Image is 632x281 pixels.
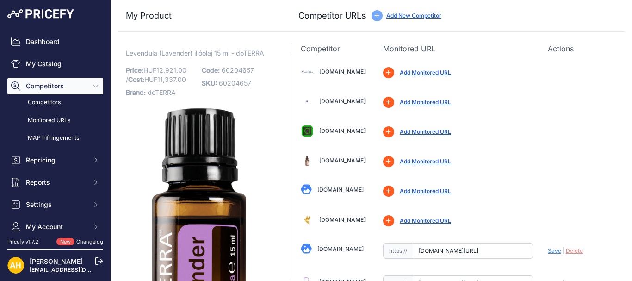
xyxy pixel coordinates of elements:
[7,152,103,169] button: Repricing
[7,9,74,19] img: Pricefy Logo
[413,243,533,259] input: astibababolt.hu/product
[156,66,186,74] span: 12,921.00
[128,75,144,83] span: Cost:
[126,75,186,83] span: / HUF
[317,186,364,193] a: [DOMAIN_NAME]
[26,178,87,187] span: Reports
[7,78,103,94] button: Competitors
[26,222,87,231] span: My Account
[563,247,564,254] span: |
[548,247,561,254] span: Save
[7,33,103,50] a: Dashboard
[400,217,451,224] a: Add Monitored URL
[400,128,451,135] a: Add Monitored URL
[566,247,583,254] span: Delete
[126,66,143,74] span: Price:
[383,43,533,54] p: Monitored URL
[400,158,451,165] a: Add Monitored URL
[400,187,451,194] a: Add Monitored URL
[30,266,126,273] a: [EMAIL_ADDRESS][DOMAIN_NAME]
[126,88,146,96] span: Brand:
[7,94,103,111] a: Competitors
[126,64,196,86] p: HUF
[148,88,176,96] span: doTERRA
[202,66,220,74] span: Code:
[126,9,273,22] h3: My Product
[7,112,103,129] a: Monitored URLs
[7,238,38,246] div: Pricefy v1.7.2
[7,196,103,213] button: Settings
[317,245,364,252] a: [DOMAIN_NAME]
[383,243,413,259] span: https://
[26,156,87,165] span: Repricing
[7,130,103,146] a: MAP infringements
[319,157,366,164] a: [DOMAIN_NAME]
[298,9,366,22] h3: Competitor URLs
[400,69,451,76] a: Add Monitored URL
[26,200,87,209] span: Settings
[56,238,74,246] span: New
[30,257,83,265] a: [PERSON_NAME]
[7,56,103,72] a: My Catalog
[301,43,368,54] p: Competitor
[76,238,103,245] a: Changelog
[202,79,217,87] span: SKU:
[26,81,87,91] span: Competitors
[319,98,366,105] a: [DOMAIN_NAME]
[157,75,186,83] span: 11,337.00
[7,219,103,235] button: My Account
[319,216,366,223] a: [DOMAIN_NAME]
[7,174,103,191] button: Reports
[319,127,366,134] a: [DOMAIN_NAME]
[400,99,451,106] a: Add Monitored URL
[219,79,251,87] span: 60204657
[126,47,264,59] span: Levendula (Lavender) illóolaj 15 ml - doTERRA
[548,43,615,54] p: Actions
[319,68,366,75] a: [DOMAIN_NAME]
[222,66,254,74] span: 60204657
[386,12,441,19] a: Add New Competitor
